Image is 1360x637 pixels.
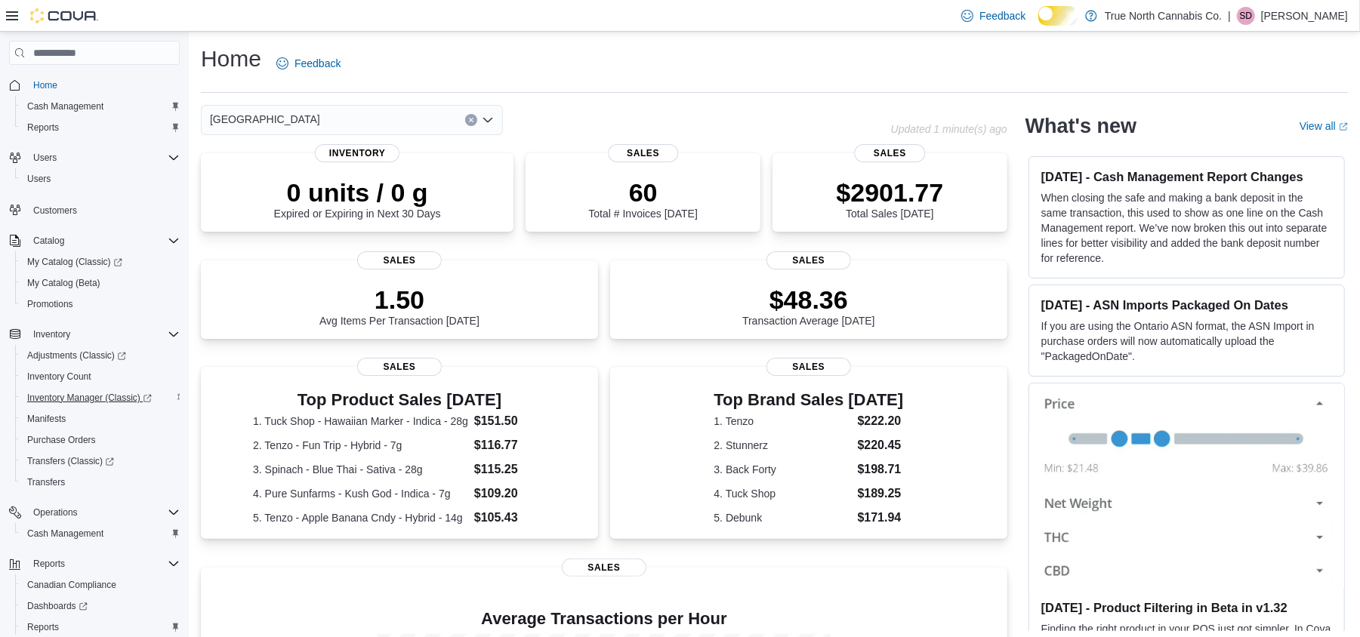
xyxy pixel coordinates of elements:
button: Open list of options [482,114,494,126]
span: Sales [608,144,678,162]
span: Users [21,170,180,188]
span: Reports [27,621,59,633]
span: Transfers (Classic) [21,452,180,470]
span: Home [27,75,180,94]
span: Reports [27,555,180,573]
p: If you are using the Ontario ASN format, the ASN Import in purchase orders will now automatically... [1041,318,1332,364]
span: Transfers [27,476,65,488]
dd: $151.50 [474,412,546,430]
span: Inventory Manager (Classic) [21,389,180,407]
p: 0 units / 0 g [274,177,441,208]
h1: Home [201,44,261,74]
a: View allExternal link [1300,120,1348,132]
a: Home [27,76,63,94]
a: Transfers [21,473,71,491]
input: Dark Mode [1038,6,1078,26]
dt: 5. Debunk [714,510,852,525]
a: Purchase Orders [21,431,102,449]
a: Promotions [21,295,79,313]
span: Catalog [27,232,180,250]
button: Reports [3,553,186,574]
p: [PERSON_NAME] [1261,7,1348,25]
a: Canadian Compliance [21,576,122,594]
span: Cash Management [27,100,103,112]
span: Users [33,152,57,164]
span: Home [33,79,57,91]
a: My Catalog (Classic) [15,251,186,272]
dt: 2. Tenzo - Fun Trip - Hybrid - 7g [253,438,468,453]
dd: $109.20 [474,485,546,503]
a: Cash Management [21,97,109,115]
span: Sales [357,358,442,376]
a: Cash Management [21,525,109,543]
span: Users [27,173,51,185]
h2: What's new [1025,114,1136,138]
span: Inventory Count [27,371,91,383]
span: Sales [855,144,925,162]
dt: 4. Pure Sunfarms - Kush God - Indica - 7g [253,486,468,501]
span: Catalog [33,235,64,247]
span: Reports [27,122,59,134]
span: Reports [21,118,180,137]
span: Sales [766,251,851,269]
p: $48.36 [742,285,875,315]
a: Dashboards [21,597,94,615]
span: Cash Management [27,528,103,540]
span: Customers [33,205,77,217]
span: Sales [562,559,646,577]
button: Operations [3,502,186,523]
button: Cash Management [15,96,186,117]
button: Reports [15,117,186,138]
h3: Top Product Sales [DATE] [253,391,546,409]
dt: 4. Tuck Shop [714,486,852,501]
div: Expired or Expiring in Next 30 Days [274,177,441,220]
span: Transfers (Classic) [27,455,114,467]
dd: $198.71 [858,460,904,479]
a: Inventory Manager (Classic) [15,387,186,408]
dt: 3. Back Forty [714,462,852,477]
span: Canadian Compliance [27,579,116,591]
span: My Catalog (Classic) [21,253,180,271]
span: Canadian Compliance [21,576,180,594]
button: Inventory [3,324,186,345]
p: 60 [588,177,697,208]
dd: $105.43 [474,509,546,527]
nav: Complex example [9,68,180,635]
a: Users [21,170,57,188]
button: Inventory [27,325,76,343]
span: Inventory [33,328,70,340]
a: Reports [21,118,65,137]
dd: $220.45 [858,436,904,454]
a: Reports [21,618,65,636]
span: Inventory Manager (Classic) [27,392,152,404]
img: Cova [30,8,98,23]
span: Inventory [27,325,180,343]
span: Dashboards [21,597,180,615]
p: True North Cannabis Co. [1105,7,1222,25]
a: Inventory Manager (Classic) [21,389,158,407]
button: Users [27,149,63,167]
span: My Catalog (Beta) [21,274,180,292]
span: Inventory Count [21,368,180,386]
span: Sales [357,251,442,269]
p: Updated 1 minute(s) ago [891,123,1007,135]
dt: 1. Tenzo [714,414,852,429]
span: Dashboards [27,600,88,612]
p: When closing the safe and making a bank deposit in the same transaction, this used to show as one... [1041,190,1332,266]
p: | [1228,7,1231,25]
dd: $189.25 [858,485,904,503]
h3: Top Brand Sales [DATE] [714,391,904,409]
button: Home [3,74,186,96]
span: [GEOGRAPHIC_DATA] [210,110,320,128]
dd: $171.94 [858,509,904,527]
span: Feedback [295,56,341,71]
div: Avg Items Per Transaction [DATE] [319,285,480,327]
button: Clear input [465,114,477,126]
button: Customers [3,198,186,220]
button: Manifests [15,408,186,429]
svg: External link [1339,122,1348,131]
button: Purchase Orders [15,429,186,451]
span: My Catalog (Classic) [27,256,122,268]
dt: 1. Tuck Shop - Hawaiian Marker - Indica - 28g [253,414,468,429]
